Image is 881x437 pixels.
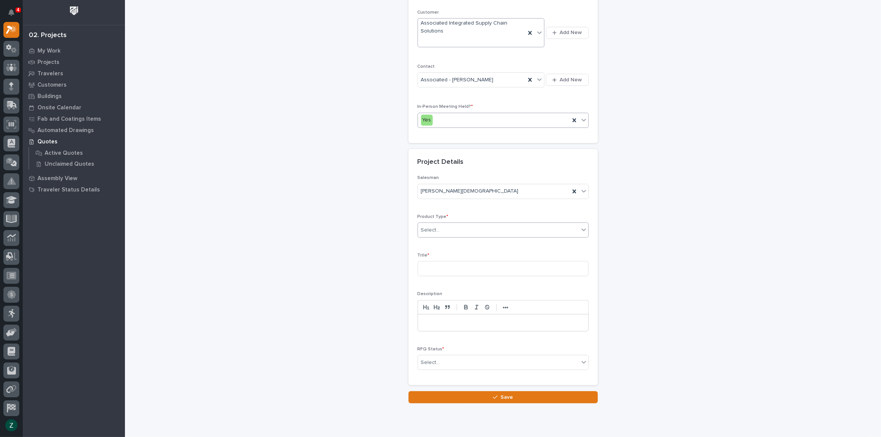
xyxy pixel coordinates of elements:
p: Customers [37,82,67,89]
p: Projects [37,59,59,66]
p: Automated Drawings [37,127,94,134]
span: Add New [560,76,582,83]
p: My Work [37,48,61,54]
p: Buildings [37,93,62,100]
a: Buildings [23,90,125,102]
img: Workspace Logo [67,4,81,18]
button: users-avatar [3,417,19,433]
span: Description [418,292,443,296]
span: RFQ Status [418,347,444,351]
a: My Work [23,45,125,56]
div: 02. Projects [29,31,67,40]
a: Assembly View [23,173,125,184]
a: Unclaimed Quotes [29,159,125,169]
p: Active Quotes [45,150,83,157]
span: Add New [560,29,582,36]
p: 4 [17,7,19,12]
span: Associated - [PERSON_NAME] [421,76,494,84]
p: Traveler Status Details [37,187,100,193]
h2: Project Details [418,158,464,166]
a: Travelers [23,68,125,79]
span: Save [501,394,513,401]
span: Associated Integrated Supply Chain Solutions [421,19,523,35]
strong: ••• [503,305,508,311]
span: Contact [418,64,435,69]
button: Save [409,391,598,403]
a: Automated Drawings [23,124,125,136]
button: Add New [546,27,588,39]
span: Product Type [418,215,449,219]
span: [PERSON_NAME][DEMOGRAPHIC_DATA] [421,187,519,195]
p: Unclaimed Quotes [45,161,94,168]
button: Notifications [3,5,19,20]
a: Customers [23,79,125,90]
div: Select... [421,226,440,234]
a: Active Quotes [29,148,125,158]
p: Assembly View [37,175,77,182]
button: ••• [501,303,511,312]
span: Customer [418,10,439,15]
div: Select... [421,359,440,367]
span: Title [418,253,430,258]
button: Add New [546,74,588,86]
a: Onsite Calendar [23,102,125,113]
p: Onsite Calendar [37,104,81,111]
div: Yes [421,115,433,126]
a: Quotes [23,136,125,147]
p: Quotes [37,138,58,145]
a: Projects [23,56,125,68]
div: Notifications4 [9,9,19,21]
span: In-Person Meeting Held? [418,104,473,109]
p: Travelers [37,70,63,77]
p: Fab and Coatings Items [37,116,101,123]
span: Salesman [418,176,439,180]
a: Traveler Status Details [23,184,125,195]
a: Fab and Coatings Items [23,113,125,124]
